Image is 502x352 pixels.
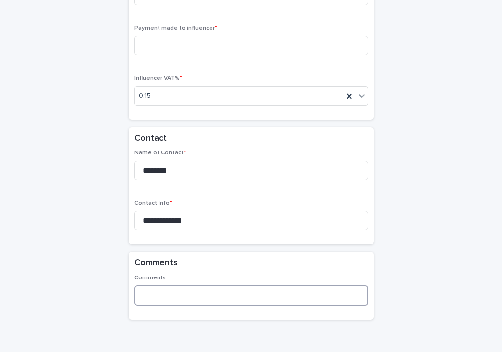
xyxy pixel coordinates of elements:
[134,133,167,144] h2: Contact
[134,75,182,81] span: Influencer VAT%
[139,91,151,101] span: 0.15
[134,25,217,31] span: Payment made to influencer
[134,201,172,206] span: Contact Info
[134,275,166,281] span: Comments
[134,258,178,269] h2: Comments
[134,150,186,156] span: Name of Contact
